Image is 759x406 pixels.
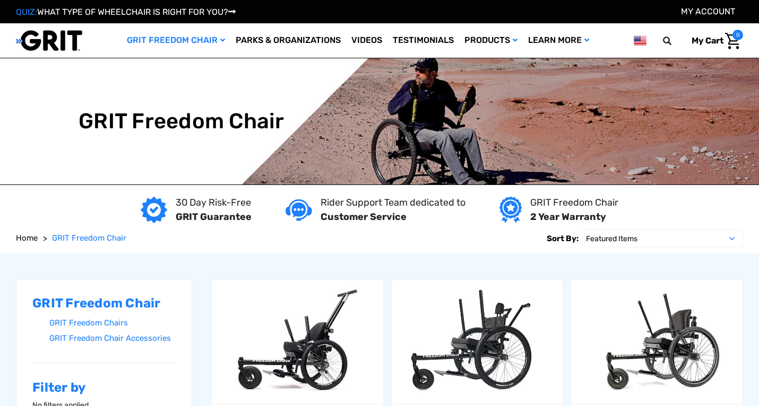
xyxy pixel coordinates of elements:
[16,30,82,51] img: GRIT All-Terrain Wheelchair and Mobility Equipment
[286,199,312,221] img: Customer service
[530,196,618,210] p: GRIT Freedom Chair
[321,196,465,210] p: Rider Support Team dedicated to
[176,211,252,223] strong: GRIT Guarantee
[16,7,236,17] a: QUIZ:WHAT TYPE OF WHEELCHAIR IS RIGHT FOR YOU?
[212,285,383,399] img: GRIT Junior: GRIT Freedom Chair all terrain wheelchair engineered specifically for kids
[571,285,743,399] img: GRIT Freedom Chair Pro: the Pro model shown including contoured Invacare Matrx seatback, Spinergy...
[634,34,646,47] img: us.png
[668,30,684,52] input: Search
[141,197,167,223] img: GRIT Guarantee
[16,233,38,243] span: Home
[530,211,606,223] strong: 2 Year Warranty
[523,23,594,58] a: Learn More
[547,230,579,248] label: Sort By:
[122,23,230,58] a: GRIT Freedom Chair
[212,280,383,404] a: GRIT Junior,$4,995.00
[725,33,740,49] img: Cart
[52,233,126,243] span: GRIT Freedom Chair
[176,196,252,210] p: 30 Day Risk-Free
[79,109,284,134] h1: GRIT Freedom Chair
[321,211,407,223] strong: Customer Service
[392,285,563,399] img: GRIT Freedom Chair: Spartan
[32,296,176,311] h2: GRIT Freedom Chair
[571,280,743,404] a: GRIT Freedom Chair: Pro,$5,495.00
[52,232,126,244] a: GRIT Freedom Chair
[230,23,346,58] a: Parks & Organizations
[684,30,743,52] a: Cart with 0 items
[732,30,743,40] span: 0
[392,280,563,404] a: GRIT Freedom Chair: Spartan,$3,995.00
[681,6,735,16] a: Account
[32,380,176,395] h2: Filter by
[49,331,176,346] a: GRIT Freedom Chair Accessories
[499,197,521,223] img: Year warranty
[692,36,723,46] span: My Cart
[16,232,38,244] a: Home
[346,23,387,58] a: Videos
[459,23,523,58] a: Products
[49,315,176,331] a: GRIT Freedom Chairs
[16,7,37,17] span: QUIZ:
[387,23,459,58] a: Testimonials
